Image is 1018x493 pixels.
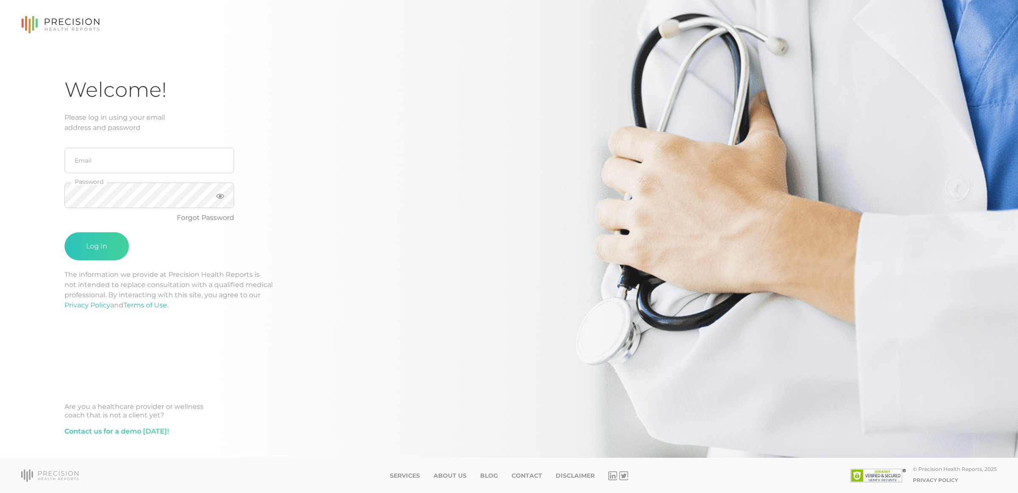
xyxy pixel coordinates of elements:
a: Privacy Policy [913,477,958,483]
div: Are you a healthcare provider or wellness coach that is not a client yet? [64,403,954,420]
a: Contact [512,472,542,479]
a: Privacy Policy [64,301,110,309]
a: Services [390,472,420,479]
a: Forgot Password [177,214,234,222]
img: SSL site seal - click to verify [850,469,906,482]
button: Log In [64,232,129,260]
a: Terms of Use. [123,301,168,309]
div: © Precision Health Reports, 2025 [913,466,997,472]
a: About Us [433,472,467,479]
a: Contact us for a demo [DATE]! [64,426,169,437]
h1: Welcome! [64,77,954,102]
a: Blog [480,472,498,479]
input: Email [64,148,234,173]
p: The information we provide at Precision Health Reports is not intended to replace consultation wi... [64,270,954,310]
a: Disclaimer [556,472,595,479]
div: Please log in using your email address and password [64,113,954,133]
